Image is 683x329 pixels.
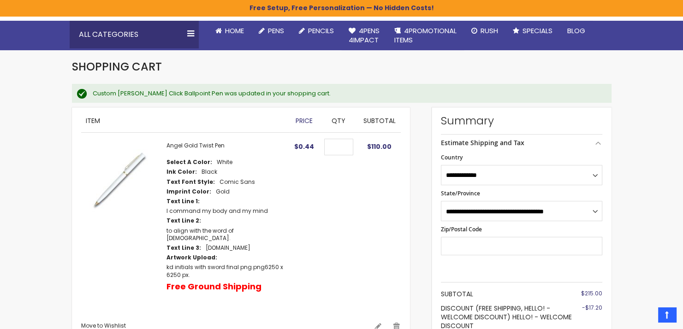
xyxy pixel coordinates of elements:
[296,116,313,125] span: Price
[216,188,230,195] dd: Gold
[81,142,166,313] a: Angel Gold-White
[560,21,593,41] a: Blog
[166,178,215,186] dt: Text Font Style
[166,198,200,205] dt: Text Line 1
[166,264,285,278] dd: 6250 x 6250 px.
[363,116,396,125] span: Subtotal
[202,168,217,176] dd: Black
[81,142,157,218] img: Angel Gold-White
[464,21,505,41] a: Rush
[441,138,524,147] strong: Estimate Shipping and Tax
[208,21,251,41] a: Home
[341,21,387,51] a: 4Pens4impact
[166,217,201,224] dt: Text Line 2
[505,21,560,41] a: Specials
[441,113,602,128] strong: Summary
[394,26,457,45] span: 4PROMOTIONAL ITEMS
[475,260,683,329] iframe: To enrich screen reader interactions, please activate Accessibility in Grammarly extension settings
[367,142,392,151] span: $110.00
[349,26,380,45] span: 4Pens 4impact
[166,254,217,261] dt: Artwork Upload
[567,26,585,35] span: Blog
[387,21,464,51] a: 4PROMOTIONALITEMS
[332,116,345,125] span: Qty
[93,89,602,98] div: Custom [PERSON_NAME] Click Ballpoint Pen was updated in your shopping cart.
[70,21,199,48] div: All Categories
[72,59,162,74] span: Shopping Cart
[166,227,285,242] dd: to align with the word of [DEMOGRAPHIC_DATA].
[206,244,250,252] dd: [DOMAIN_NAME]
[86,116,100,125] span: Item
[481,26,498,35] span: Rush
[251,21,291,41] a: Pens
[166,263,265,271] a: kd initials with sword final png.png
[523,26,552,35] span: Specials
[441,225,482,233] span: Zip/Postal Code
[291,21,341,41] a: Pencils
[166,168,197,176] dt: Ink Color
[166,188,211,195] dt: Imprint Color
[441,153,463,161] span: Country
[441,287,572,301] th: Subtotal
[166,244,201,252] dt: Text Line 3
[220,178,255,186] dd: Comic Sans
[166,207,268,215] dd: I command my body and my mind
[268,26,284,35] span: Pens
[166,281,261,292] p: Free Ground Shipping
[308,26,334,35] span: Pencils
[225,26,244,35] span: Home
[166,141,225,149] a: Angel Gold Twist Pen
[217,159,232,166] dd: White
[294,142,314,151] span: $0.44
[166,159,212,166] dt: Select A Color
[441,304,550,322] span: Discount (FREE SHIPPING, HELLO! - WELCOME DISCOUNT)
[441,189,480,197] span: State/Province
